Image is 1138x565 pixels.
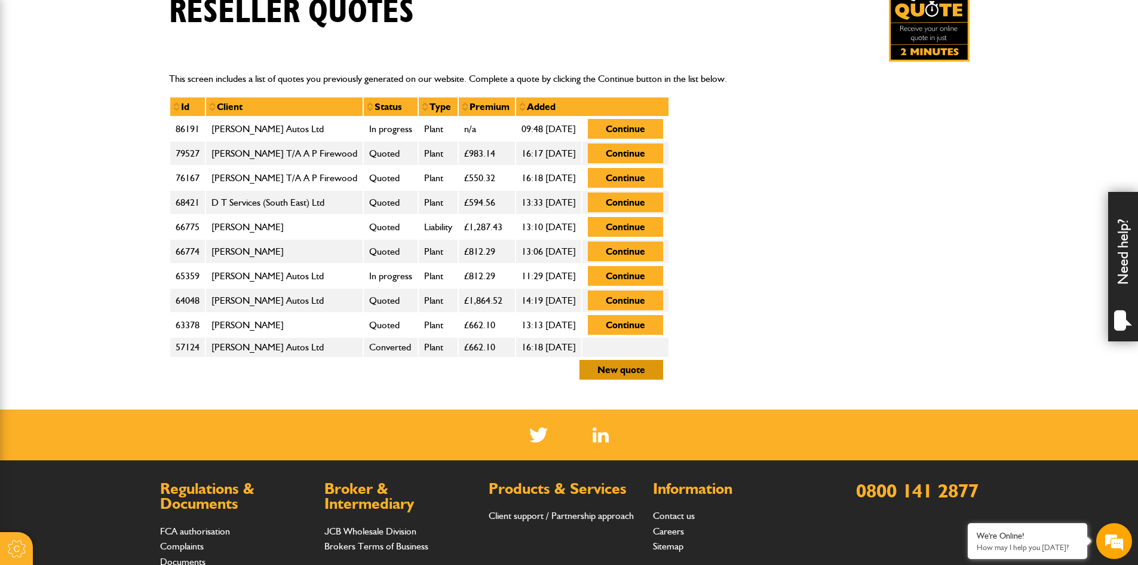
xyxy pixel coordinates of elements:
[418,337,458,358] td: Plant
[170,239,205,264] td: 66774
[170,313,205,337] td: 63378
[205,117,363,141] td: [PERSON_NAME] Autos Ltd
[324,526,416,537] a: JCB Wholesale Division
[489,510,634,521] a: Client support / Partnership approach
[529,427,548,442] img: Twitter
[162,368,217,384] em: Start Chat
[205,264,363,288] td: [PERSON_NAME] Autos Ltd
[458,166,516,190] td: £550.32
[205,313,363,337] td: [PERSON_NAME]
[458,215,516,239] td: £1,287.43
[516,215,582,239] td: 13:10 [DATE]
[653,481,805,497] h2: Information
[205,288,363,313] td: [PERSON_NAME] Autos Ltd
[588,193,663,212] button: Continue
[363,264,418,288] td: In progress
[593,427,609,442] a: LinkedIn
[205,337,363,358] td: [PERSON_NAME] Autos Ltd
[856,479,979,502] a: 0800 141 2877
[170,141,205,166] td: 79527
[16,216,218,358] textarea: Type your message and hit 'Enter'
[593,427,609,442] img: Linked In
[170,97,205,117] th: Id
[458,141,516,166] td: £983.14
[170,166,205,190] td: 76167
[418,190,458,215] td: Plant
[16,146,218,172] input: Enter your email address
[1108,192,1138,341] div: Need help?
[588,217,663,237] button: Continue
[363,313,418,337] td: Quoted
[324,481,477,512] h2: Broker & Intermediary
[363,166,418,190] td: Quoted
[205,239,363,264] td: [PERSON_NAME]
[516,97,669,117] th: Added
[16,181,218,207] input: Enter your phone number
[516,141,582,166] td: 16:17 [DATE]
[418,97,458,117] th: Type
[170,190,205,215] td: 68421
[458,313,516,337] td: £662.10
[516,190,582,215] td: 13:33 [DATE]
[588,315,663,335] button: Continue
[363,117,418,141] td: In progress
[653,510,695,521] a: Contact us
[170,117,205,141] td: 86191
[653,540,683,552] a: Sitemap
[458,97,516,117] th: Premium
[363,239,418,264] td: Quoted
[588,291,663,310] button: Continue
[516,337,582,358] td: 16:18 [DATE]
[363,215,418,239] td: Quoted
[516,239,582,264] td: 13:06 [DATE]
[977,543,1078,552] p: How may I help you today?
[205,97,363,117] th: Client
[170,264,205,288] td: 65359
[458,239,516,264] td: £812.29
[160,540,204,552] a: Complaints
[418,166,458,190] td: Plant
[653,526,684,537] a: Careers
[516,166,582,190] td: 16:18 [DATE]
[516,117,582,141] td: 09:48 [DATE]
[977,531,1078,541] div: We're Online!
[516,264,582,288] td: 11:29 [DATE]
[588,242,663,261] button: Continue
[588,119,663,139] button: Continue
[324,540,428,552] a: Brokers Terms of Business
[418,313,458,337] td: Plant
[588,266,663,286] button: Continue
[516,313,582,337] td: 13:13 [DATE]
[160,481,312,512] h2: Regulations & Documents
[418,239,458,264] td: Plant
[458,264,516,288] td: £812.29
[170,215,205,239] td: 66775
[205,215,363,239] td: [PERSON_NAME]
[588,143,663,163] button: Continue
[205,166,363,190] td: [PERSON_NAME] T/A A P Firewood
[418,264,458,288] td: Plant
[458,337,516,358] td: £662.10
[363,190,418,215] td: Quoted
[205,141,363,166] td: [PERSON_NAME] T/A A P Firewood
[196,6,225,35] div: Minimize live chat window
[418,117,458,141] td: Plant
[489,481,641,497] h2: Products & Services
[516,288,582,313] td: 14:19 [DATE]
[588,168,663,188] button: Continue
[169,71,970,87] p: This screen includes a list of quotes you previously generated on our website. Complete a quote b...
[458,117,516,141] td: n/a
[363,288,418,313] td: Quoted
[62,67,201,83] div: Chat with us now
[458,288,516,313] td: £1,864.52
[170,337,205,358] td: 57124
[20,66,50,83] img: d_20077148190_company_1631870298795_20077148190
[458,190,516,215] td: £594.56
[579,360,663,380] button: New quote
[418,141,458,166] td: Plant
[160,526,230,537] a: FCA authorisation
[205,190,363,215] td: D T Services (South East) Ltd
[170,288,205,313] td: 64048
[363,97,418,117] th: Status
